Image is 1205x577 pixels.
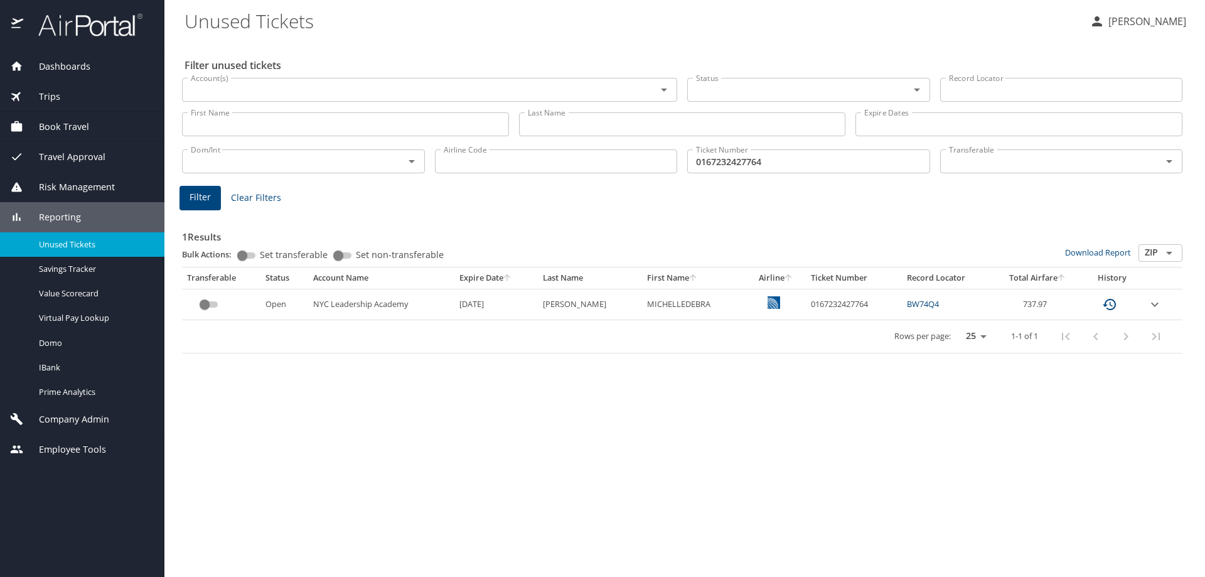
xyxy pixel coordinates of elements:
span: Company Admin [23,413,109,426]
span: Employee Tools [23,443,106,456]
span: Set non-transferable [356,251,444,259]
p: [PERSON_NAME] [1105,14,1186,29]
table: custom pagination table [182,267,1182,353]
h1: Unused Tickets [185,1,1079,40]
button: sort [1058,274,1066,283]
span: Prime Analytics [39,386,149,398]
span: Clear Filters [231,190,281,206]
span: Book Travel [23,120,89,134]
button: Open [1160,244,1178,262]
img: airportal-logo.png [24,13,142,37]
button: [PERSON_NAME] [1084,10,1191,33]
td: NYC Leadership Academy [308,289,454,320]
td: 737.97 [993,289,1082,320]
button: Open [1160,153,1178,170]
span: Travel Approval [23,150,105,164]
span: Reporting [23,210,81,224]
button: Open [655,81,673,99]
p: 1-1 of 1 [1011,332,1038,340]
button: sort [503,274,512,283]
td: MICHELLEDEBRA [642,289,746,320]
select: rows per page [956,327,991,346]
span: Risk Management [23,180,115,194]
span: Value Scorecard [39,288,149,299]
button: expand row [1147,297,1162,312]
span: Unused Tickets [39,239,149,251]
span: Domo [39,337,149,349]
th: First Name [642,267,746,289]
span: Savings Tracker [39,263,149,275]
div: Transferable [187,272,255,284]
td: [DATE] [454,289,538,320]
button: Clear Filters [226,186,286,210]
th: Last Name [538,267,642,289]
h3: 1 Results [182,222,1182,244]
span: Filter [190,190,211,205]
td: 0167232427764 [806,289,902,320]
th: Record Locator [902,267,993,289]
td: [PERSON_NAME] [538,289,642,320]
th: Status [260,267,308,289]
button: Open [403,153,420,170]
th: Ticket Number [806,267,902,289]
th: History [1082,267,1142,289]
button: Open [908,81,926,99]
a: BW74Q4 [907,298,939,310]
button: Filter [179,186,221,210]
a: Download Report [1065,247,1131,258]
th: Airline [746,267,805,289]
img: 8rwABk7GC6UtGatwAAAABJRU5ErkJggg== [768,296,780,309]
p: Bulk Actions: [182,249,242,260]
th: Expire Date [454,267,538,289]
span: Trips [23,90,60,104]
th: Total Airfare [993,267,1082,289]
span: Dashboards [23,60,90,73]
h2: Filter unused tickets [185,55,1185,75]
button: sort [785,274,793,283]
p: Rows per page: [894,332,951,340]
td: Open [260,289,308,320]
span: IBank [39,362,149,374]
th: Account Name [308,267,454,289]
span: Virtual Pay Lookup [39,312,149,324]
button: sort [689,274,698,283]
img: icon-airportal.png [11,13,24,37]
span: Set transferable [260,251,328,259]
